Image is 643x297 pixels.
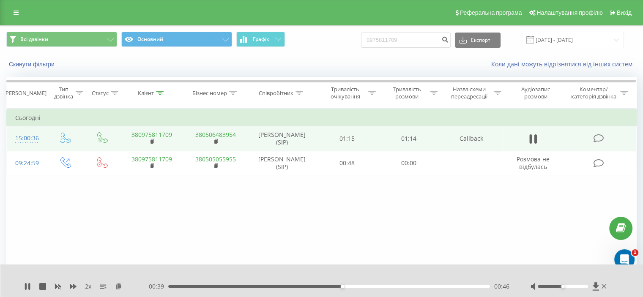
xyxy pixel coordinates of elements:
[7,109,637,126] td: Сьогодні
[378,151,439,175] td: 00:00
[361,33,451,48] input: Пошук за номером
[491,60,637,68] a: Коли дані можуть відрізнятися вiд інших систем
[6,60,59,68] button: Скинути фільтри
[561,285,564,288] div: Accessibility label
[253,36,269,42] span: Графік
[53,86,73,100] div: Тип дзвінка
[20,36,48,43] span: Всі дзвінки
[614,249,635,270] iframe: Intercom live chat
[85,282,91,291] span: 2 x
[386,86,428,100] div: Тривалість розмови
[569,86,618,100] div: Коментар/категорія дзвінка
[15,155,38,172] div: 09:24:59
[511,86,561,100] div: Аудіозапис розмови
[195,155,236,163] a: 380505055955
[536,9,602,16] span: Налаштування профілю
[92,90,109,97] div: Статус
[324,86,367,100] div: Тривалість очікування
[447,86,492,100] div: Назва схеми переадресації
[121,32,232,47] button: Основний
[455,33,501,48] button: Експорт
[4,90,47,97] div: [PERSON_NAME]
[341,285,344,288] div: Accessibility label
[248,126,317,151] td: [PERSON_NAME] (SIP)
[138,90,154,97] div: Клієнт
[439,126,503,151] td: Callback
[494,282,509,291] span: 00:46
[632,249,638,256] span: 1
[236,32,285,47] button: Графік
[15,130,38,147] div: 15:00:36
[460,9,522,16] span: Реферальна програма
[378,126,439,151] td: 01:14
[517,155,550,171] span: Розмова не відбулась
[617,9,632,16] span: Вихід
[131,131,172,139] a: 380975811709
[195,131,236,139] a: 380506483954
[317,126,378,151] td: 01:15
[6,32,117,47] button: Всі дзвінки
[147,282,168,291] span: - 00:39
[248,151,317,175] td: [PERSON_NAME] (SIP)
[192,90,227,97] div: Бізнес номер
[259,90,293,97] div: Співробітник
[317,151,378,175] td: 00:48
[131,155,172,163] a: 380975811709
